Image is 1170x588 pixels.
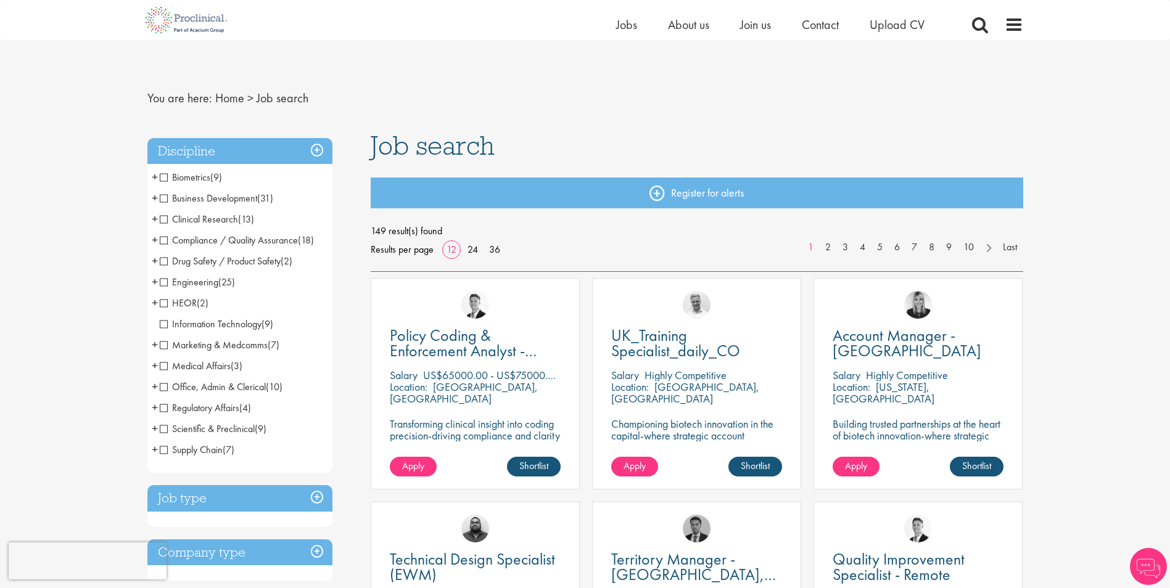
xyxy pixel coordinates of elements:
[152,293,158,312] span: +
[645,368,727,382] p: Highly Competitive
[833,552,1003,582] a: Quality Improvement Specialist - Remote
[940,240,958,255] a: 9
[247,90,253,106] span: >
[147,539,332,566] h3: Company type
[160,443,223,456] span: Supply Chain
[611,552,782,582] a: Territory Manager - [GEOGRAPHIC_DATA], [GEOGRAPHIC_DATA]
[257,90,308,106] span: Job search
[463,243,482,256] a: 24
[152,189,158,207] span: +
[231,359,242,372] span: (3)
[239,401,251,414] span: (4)
[160,359,231,372] span: Medical Affairs
[160,255,281,267] span: Drug Safety / Product Safety
[257,192,273,205] span: (31)
[281,255,292,267] span: (2)
[833,549,965,585] span: Quality Improvement Specialist - Remote
[298,234,314,247] span: (18)
[268,338,279,351] span: (7)
[423,368,607,382] p: US$65000.00 - US$75000.00 per annum
[833,380,870,394] span: Location:
[802,17,839,33] a: Contact
[833,418,1003,465] p: Building trusted partnerships at the heart of biotech innovation-where strategic account manageme...
[152,210,158,228] span: +
[390,328,561,359] a: Policy Coding & Enforcement Analyst - Remote
[836,240,854,255] a: 3
[870,17,925,33] span: Upload CV
[616,17,637,33] a: Jobs
[152,356,158,375] span: +
[152,251,158,270] span: +
[461,291,489,319] img: George Watson
[888,240,906,255] a: 6
[904,515,932,542] img: George Watson
[833,328,1003,359] a: Account Manager - [GEOGRAPHIC_DATA]
[152,419,158,438] span: +
[152,168,158,186] span: +
[223,443,234,456] span: (7)
[485,243,505,256] a: 36
[160,213,254,226] span: Clinical Research
[802,240,820,255] a: 1
[461,515,489,542] a: Ashley Bennett
[160,296,197,309] span: HEOR
[152,231,158,249] span: +
[611,368,639,382] span: Salary
[507,457,561,476] a: Shortlist
[402,459,424,472] span: Apply
[160,213,238,226] span: Clinical Research
[390,549,555,585] span: Technical Design Specialist (EWM)
[160,401,239,414] span: Regulatory Affairs
[390,368,418,382] span: Salary
[833,368,860,382] span: Salary
[9,542,167,579] iframe: reCAPTCHA
[624,459,646,472] span: Apply
[160,234,314,247] span: Compliance / Quality Assurance
[833,380,934,406] p: [US_STATE], [GEOGRAPHIC_DATA]
[683,291,711,319] img: Joshua Bye
[957,240,980,255] a: 10
[905,240,923,255] a: 7
[390,380,538,406] p: [GEOGRAPHIC_DATA], [GEOGRAPHIC_DATA]
[147,90,212,106] span: You are here:
[997,240,1023,255] a: Last
[160,338,268,351] span: Marketing & Medcomms
[1130,548,1167,585] img: Chatbot
[904,291,932,319] img: Janelle Jones
[390,380,427,394] span: Location:
[160,276,218,288] span: Engineering
[160,380,266,393] span: Office, Admin & Clerical
[152,440,158,459] span: +
[845,459,867,472] span: Apply
[152,272,158,291] span: +
[160,192,273,205] span: Business Development
[833,325,981,361] span: Account Manager - [GEOGRAPHIC_DATA]
[152,335,158,354] span: +
[147,485,332,512] h3: Job type
[160,422,255,435] span: Scientific & Preclinical
[728,457,782,476] a: Shortlist
[215,90,244,106] a: breadcrumb link
[668,17,709,33] a: About us
[160,296,208,309] span: HEOR
[160,171,222,184] span: Biometrics
[740,17,771,33] a: Join us
[611,380,759,406] p: [GEOGRAPHIC_DATA], [GEOGRAPHIC_DATA]
[683,515,711,542] img: Carl Gbolade
[160,443,234,456] span: Supply Chain
[152,377,158,396] span: +
[611,418,782,465] p: Championing biotech innovation in the capital-where strategic account management meets scientific...
[262,317,273,330] span: (9)
[371,129,495,162] span: Job search
[160,422,266,435] span: Scientific & Preclinical
[197,296,208,309] span: (2)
